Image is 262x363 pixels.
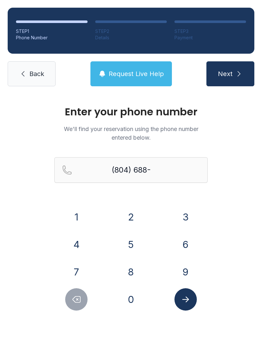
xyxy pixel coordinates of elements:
button: 7 [65,261,88,283]
div: Details [95,35,167,41]
button: 8 [120,261,142,283]
input: Reservation phone number [54,157,208,183]
button: 9 [174,261,197,283]
button: 5 [120,233,142,256]
div: STEP 1 [16,28,88,35]
span: Back [29,69,44,78]
div: Payment [174,35,246,41]
div: Phone Number [16,35,88,41]
h1: Enter your phone number [54,107,208,117]
button: 3 [174,206,197,228]
button: Delete number [65,288,88,311]
button: 1 [65,206,88,228]
button: 4 [65,233,88,256]
div: STEP 3 [174,28,246,35]
button: 6 [174,233,197,256]
button: 0 [120,288,142,311]
span: Request Live Help [109,69,164,78]
button: 2 [120,206,142,228]
p: We'll find your reservation using the phone number entered below. [54,125,208,142]
div: STEP 2 [95,28,167,35]
button: Submit lookup form [174,288,197,311]
span: Next [218,69,233,78]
